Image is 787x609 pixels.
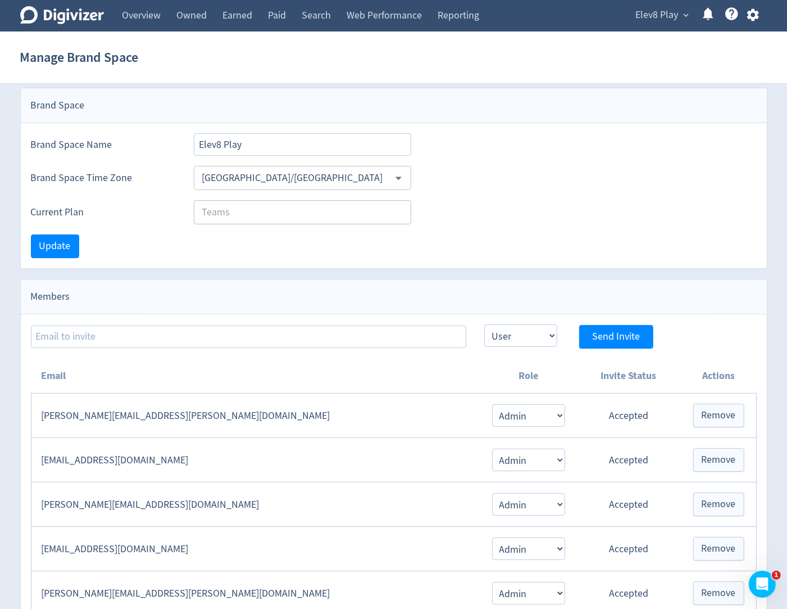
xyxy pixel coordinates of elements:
span: Send Invite [592,332,640,342]
button: Remove [693,493,744,516]
button: Update [31,234,79,258]
td: Accepted [576,394,681,438]
label: Brand Space Time Zone [31,171,176,185]
div: Members [21,279,767,314]
span: Update [39,241,71,251]
td: [EMAIL_ADDRESS][DOMAIN_NAME] [31,527,480,571]
td: [EMAIL_ADDRESS][DOMAIN_NAME] [31,438,480,482]
span: Remove [702,499,736,509]
input: Select Timezone [197,169,390,187]
th: Invite Status [576,359,681,394]
button: Remove [693,581,744,605]
input: Brand Space [194,133,412,156]
td: Accepted [576,527,681,571]
td: Accepted [576,438,681,482]
label: Current Plan [31,205,176,219]
td: Accepted [576,482,681,527]
th: Email [31,359,480,394]
button: Open [390,169,407,187]
button: Send Invite [579,325,653,349]
iframe: Intercom live chat [749,571,776,598]
span: Remove [702,588,736,598]
button: Remove [693,448,744,472]
input: Email to invite [31,326,466,348]
th: Role [480,359,576,394]
span: 1 [772,571,781,580]
label: Brand Space Name [31,138,176,152]
span: Remove [702,544,736,554]
td: [PERSON_NAME][EMAIL_ADDRESS][DOMAIN_NAME] [31,482,480,527]
div: Brand Space [21,88,767,123]
button: Elev8 Play [632,6,692,24]
h1: Manage Brand Space [20,39,139,75]
span: Remove [702,410,736,421]
th: Actions [681,359,756,394]
span: expand_more [681,10,692,20]
td: [PERSON_NAME][EMAIL_ADDRESS][PERSON_NAME][DOMAIN_NAME] [31,394,480,438]
button: Remove [693,537,744,561]
span: Remove [702,455,736,465]
span: Elev8 Play [636,6,679,24]
button: Remove [693,404,744,427]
